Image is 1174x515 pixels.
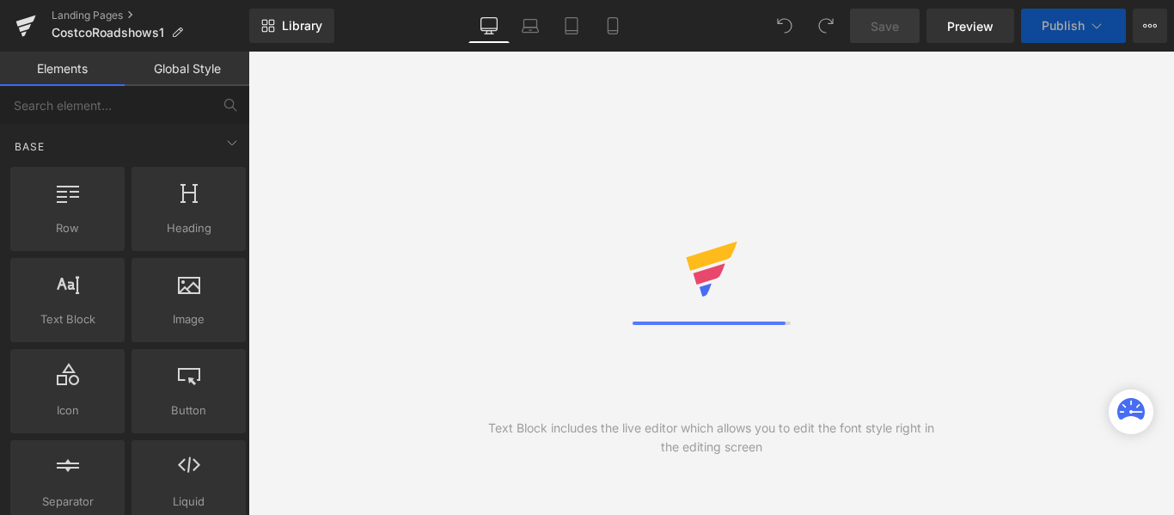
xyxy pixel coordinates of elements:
[249,9,334,43] a: New Library
[809,9,843,43] button: Redo
[1133,9,1167,43] button: More
[15,219,119,237] span: Row
[871,17,899,35] span: Save
[52,9,249,22] a: Landing Pages
[947,17,994,35] span: Preview
[15,310,119,328] span: Text Block
[15,402,119,420] span: Icon
[767,9,802,43] button: Undo
[592,9,633,43] a: Mobile
[510,9,551,43] a: Laptop
[52,26,164,40] span: CostcoRoadshows1
[15,493,119,511] span: Separator
[480,419,943,457] div: Text Block includes the live editor which allows you to edit the font style right in the editing ...
[137,493,241,511] span: Liquid
[137,402,241,420] span: Button
[468,9,510,43] a: Desktop
[1042,19,1085,33] span: Publish
[137,310,241,328] span: Image
[137,219,241,237] span: Heading
[125,52,249,86] a: Global Style
[551,9,592,43] a: Tablet
[282,18,322,34] span: Library
[1021,9,1126,43] button: Publish
[13,138,46,155] span: Base
[926,9,1014,43] a: Preview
